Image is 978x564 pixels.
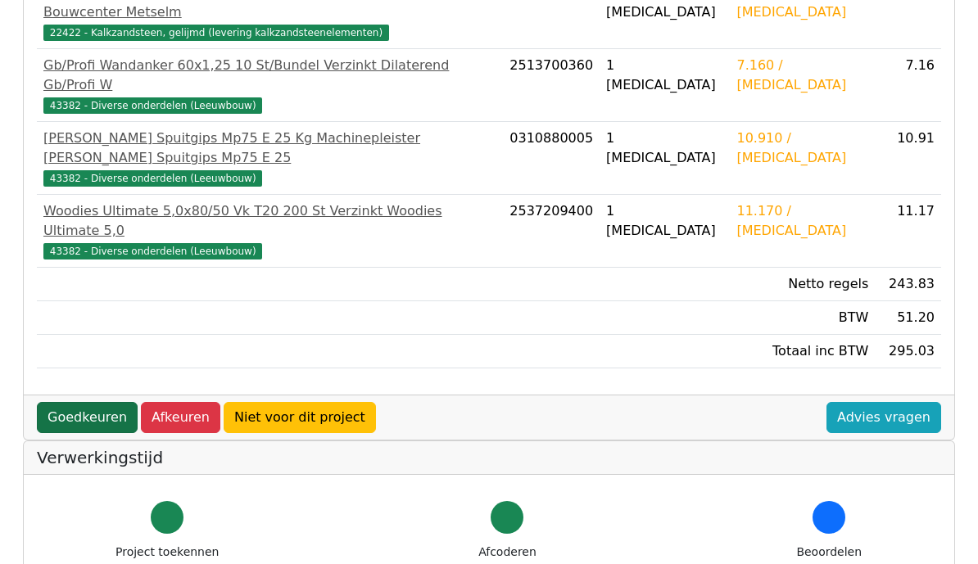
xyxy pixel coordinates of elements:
[503,49,600,122] td: 2513700360
[875,122,941,195] td: 10.91
[606,201,723,241] div: 1 [MEDICAL_DATA]
[37,402,138,433] a: Goedkeuren
[730,335,875,368] td: Totaal inc BTW
[43,56,496,115] a: Gb/Profi Wandanker 60x1,25 10 St/Bundel Verzinkt Dilaterend Gb/Profi W43382 - Diverse onderdelen ...
[43,25,389,41] span: 22422 - Kalkzandsteen, gelijmd (levering kalkzandsteenelementen)
[43,129,496,168] div: [PERSON_NAME] Spuitgips Mp75 E 25 Kg Machinepleister [PERSON_NAME] Spuitgips Mp75 E 25
[43,56,496,95] div: Gb/Profi Wandanker 60x1,25 10 St/Bundel Verzinkt Dilaterend Gb/Profi W
[875,301,941,335] td: 51.20
[224,402,376,433] a: Niet voor dit project
[606,56,723,95] div: 1 [MEDICAL_DATA]
[736,56,868,95] div: 7.160 / [MEDICAL_DATA]
[503,122,600,195] td: 0310880005
[730,301,875,335] td: BTW
[826,402,941,433] a: Advies vragen
[875,335,941,368] td: 295.03
[43,97,262,114] span: 43382 - Diverse onderdelen (Leeuwbouw)
[875,49,941,122] td: 7.16
[736,201,868,241] div: 11.170 / [MEDICAL_DATA]
[43,201,496,241] div: Woodies Ultimate 5,0x80/50 Vk T20 200 St Verzinkt Woodies Ultimate 5,0
[43,170,262,187] span: 43382 - Diverse onderdelen (Leeuwbouw)
[43,129,496,187] a: [PERSON_NAME] Spuitgips Mp75 E 25 Kg Machinepleister [PERSON_NAME] Spuitgips Mp75 E 2543382 - Div...
[875,195,941,268] td: 11.17
[875,268,941,301] td: 243.83
[736,129,868,168] div: 10.910 / [MEDICAL_DATA]
[141,402,220,433] a: Afkeuren
[606,129,723,168] div: 1 [MEDICAL_DATA]
[43,243,262,259] span: 43382 - Diverse onderdelen (Leeuwbouw)
[730,268,875,301] td: Netto regels
[503,195,600,268] td: 2537209400
[37,448,941,467] h5: Verwerkingstijd
[43,201,496,260] a: Woodies Ultimate 5,0x80/50 Vk T20 200 St Verzinkt Woodies Ultimate 5,043382 - Diverse onderdelen ...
